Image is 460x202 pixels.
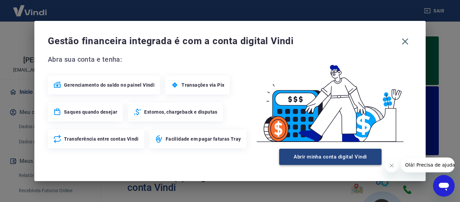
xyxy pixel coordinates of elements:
[401,157,455,172] iframe: Mensagem da empresa
[48,54,249,65] span: Abra sua conta e tenha:
[48,34,398,48] span: Gestão financeira integrada é com a conta digital Vindi
[385,159,398,172] iframe: Fechar mensagem
[64,109,117,115] span: Saques quando desejar
[433,175,455,197] iframe: Botão para abrir a janela de mensagens
[182,82,224,88] span: Transações via Pix
[279,149,382,165] button: Abrir minha conta digital Vindi
[4,5,57,10] span: Olá! Precisa de ajuda?
[64,136,139,142] span: Transferência entre contas Vindi
[144,109,217,115] span: Estornos, chargeback e disputas
[64,82,155,88] span: Gerenciamento do saldo no painel Vindi
[166,136,241,142] span: Facilidade em pagar faturas Tray
[249,54,412,146] img: Good Billing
